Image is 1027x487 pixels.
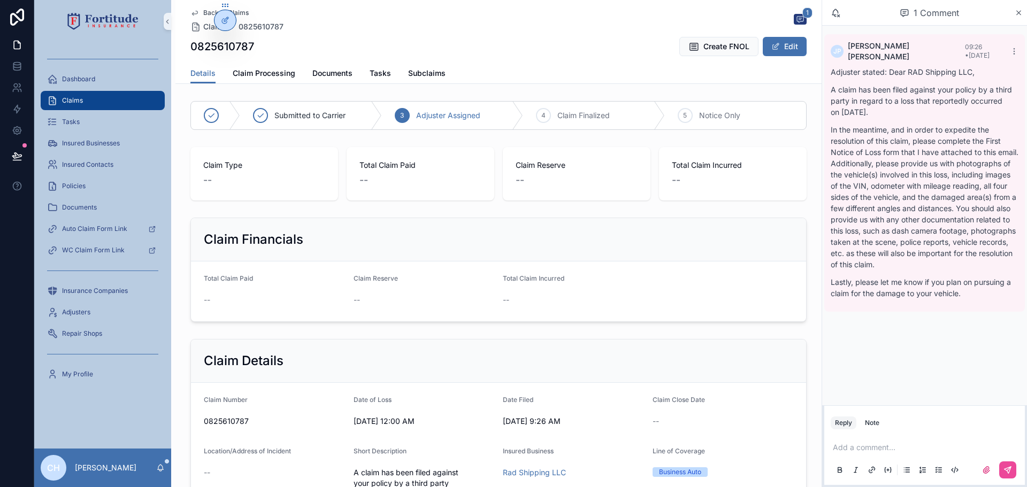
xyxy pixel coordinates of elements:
a: Tasks [370,64,391,85]
button: Reply [831,416,856,429]
span: Back to Claims [203,9,249,17]
span: 0825610787 [204,416,345,427]
span: Insurance Companies [62,287,128,295]
a: Insurance Companies [41,281,165,300]
span: Insured Contacts [62,160,113,169]
span: Claim Processing [233,68,295,79]
a: Details [190,64,216,84]
span: Adjusters [62,308,90,316]
a: Rad Shipping LLC [503,467,566,478]
span: -- [672,173,680,188]
button: Edit [763,37,807,56]
span: -- [503,295,509,305]
a: Policies [41,176,165,196]
a: WC Claim Form Link [41,241,165,260]
span: Claim Reserve [516,160,638,171]
span: 3 [400,111,404,120]
a: Auto Claim Form Link [41,219,165,238]
span: -- [204,295,210,305]
img: App logo [67,13,139,30]
span: Repair Shops [62,329,102,338]
span: WC Claim Form Link [62,246,125,254]
span: Line of Coverage [653,447,705,455]
span: Submitted to Carrier [274,110,346,121]
a: Back to Claims [190,9,249,17]
div: scrollable content [34,43,171,398]
button: Create FNOL [679,37,758,56]
span: Dashboard [62,75,95,83]
span: My Profile [62,370,93,378]
span: Total Claim Incurred [503,274,564,282]
span: 1 [802,7,813,18]
a: Claims [190,21,228,32]
span: 4 [541,111,546,120]
span: Total Claim Paid [359,160,481,171]
span: -- [516,173,524,188]
p: Lastly, please let me know if you plan on pursuing a claim for the damage to your vehicle. [831,276,1018,299]
span: JP [833,47,841,56]
span: Claims [203,21,228,32]
span: -- [354,295,360,305]
span: Location/Address of Incident [204,447,291,455]
span: CH [47,461,60,474]
span: Details [190,68,216,79]
p: Adjuster stated: Dear RAD Shipping LLC, [831,66,1018,78]
span: Adjuster Assigned [416,110,480,121]
a: Adjusters [41,303,165,322]
a: Claims [41,91,165,110]
h2: Claim Details [204,352,283,369]
span: 1 Comment [914,6,959,19]
a: Claim Processing [233,64,295,85]
p: [PERSON_NAME] [75,462,136,473]
span: Documents [62,203,97,212]
button: 1 [794,14,807,27]
span: -- [653,416,659,427]
span: 5 [683,111,687,120]
span: Date of Loss [354,396,392,404]
span: Insured Businesses [62,139,120,148]
span: Policies [62,182,86,190]
div: Business Auto [659,467,701,477]
span: -- [203,173,212,188]
a: My Profile [41,365,165,384]
span: Create FNOL [703,41,749,52]
a: Documents [312,64,352,85]
span: Claim Type [203,160,325,171]
span: -- [359,173,368,188]
span: Notice Only [699,110,740,121]
a: 0825610787 [239,21,283,32]
span: Tasks [62,118,80,126]
a: Insured Businesses [41,134,165,153]
span: 09:26 • [DATE] [965,43,990,59]
button: Note [861,416,884,429]
span: Date Filed [503,396,533,404]
span: Claims [62,96,83,105]
a: Insured Contacts [41,155,165,174]
span: Short Description [354,447,407,455]
h2: Claim Financials [204,231,303,248]
a: Dashboard [41,69,165,89]
span: Claim Finalized [557,110,610,121]
span: Claim Close Date [653,396,705,404]
span: [PERSON_NAME] [PERSON_NAME] [848,41,965,62]
p: A claim has been filed against your policy by a third party in regard to a loss that reportedly o... [831,84,1018,118]
a: Subclaims [408,64,446,85]
h1: 0825610787 [190,39,254,54]
span: -- [204,467,210,478]
span: Auto Claim Form Link [62,225,127,233]
span: Documents [312,68,352,79]
span: Total Claim Paid [204,274,253,282]
span: Claim Number [204,396,248,404]
a: Tasks [41,112,165,132]
span: [DATE] 9:26 AM [503,416,644,427]
span: Subclaims [408,68,446,79]
a: Documents [41,198,165,217]
span: Claim Reserve [354,274,398,282]
span: Insured Business [503,447,554,455]
span: [DATE] 12:00 AM [354,416,495,427]
p: In the meantime, and in order to expedite the resolution of this claim, please complete the First... [831,124,1018,270]
a: Repair Shops [41,324,165,343]
div: Note [865,419,879,427]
